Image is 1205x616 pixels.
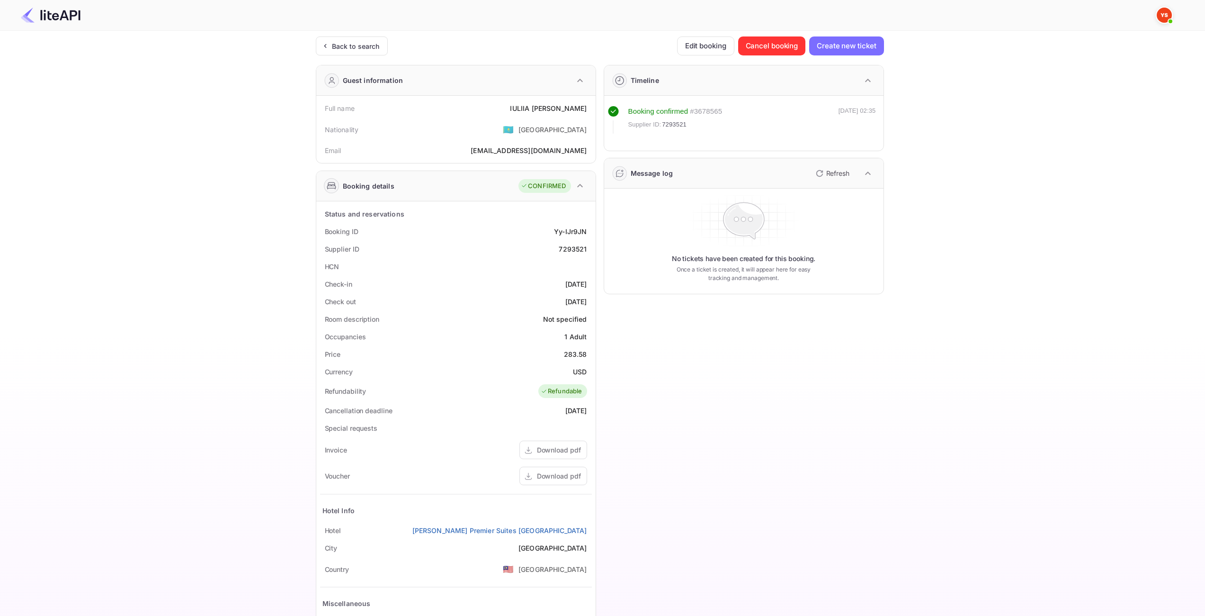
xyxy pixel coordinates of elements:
[325,350,341,358] ya-tr-span: Price
[325,126,359,134] ya-tr-span: Nationality
[565,279,587,289] div: [DATE]
[325,245,359,253] ya-tr-span: Supplier ID
[685,40,726,52] ya-tr-span: Edit booking
[746,40,798,52] ya-tr-span: Cancel booking
[325,446,347,454] ya-tr-span: Invoice
[537,446,581,454] ya-tr-span: Download pdf
[809,36,884,55] button: Create new ticket
[631,169,673,177] ya-tr-span: Message log
[738,36,806,55] button: Cancel booking
[325,227,358,236] ya-tr-span: Booking ID
[325,368,353,376] ya-tr-span: Currency
[656,107,688,115] ya-tr-span: confirmed
[528,181,566,191] ya-tr-span: CONFIRMED
[690,106,722,117] div: # 3678565
[537,472,581,480] ya-tr-span: Download pdf
[503,124,514,135] ya-tr-span: 🇰🇿
[564,333,567,341] ya-tr-span: 1
[325,210,404,218] ya-tr-span: Status and reservations
[548,387,582,396] ya-tr-span: Refundable
[412,525,587,535] a: [PERSON_NAME] Premier Suites [GEOGRAPHIC_DATA]
[343,75,403,85] ya-tr-span: Guest information
[628,121,661,128] ya-tr-span: Supplier ID:
[322,599,371,607] ya-tr-span: Miscellaneous
[325,526,341,534] ya-tr-span: Hotel
[543,315,587,323] ya-tr-span: Not specified
[564,349,587,359] div: 283.58
[810,166,853,181] button: Refresh
[471,146,587,154] ya-tr-span: [EMAIL_ADDRESS][DOMAIN_NAME]
[325,544,338,552] ya-tr-span: City
[325,333,366,341] ya-tr-span: Occupancies
[503,121,514,138] span: United States
[325,280,352,288] ya-tr-span: Check-in
[21,8,80,23] img: LiteAPI Logo
[565,297,587,307] div: [DATE]
[510,104,529,112] ya-tr-span: IULIIA
[503,564,514,574] ya-tr-span: 🇲🇾
[570,333,587,341] ya-tr-span: Adult
[631,76,659,84] ya-tr-span: Timeline
[325,387,366,395] ya-tr-span: Refundability
[826,169,849,177] ya-tr-span: Refresh
[839,107,876,114] ya-tr-span: [DATE] 02:35
[554,227,587,236] ya-tr-span: Yy-IJr9JN
[518,565,587,573] ya-tr-span: [GEOGRAPHIC_DATA]
[325,472,350,480] ya-tr-span: Voucher
[662,121,687,128] ya-tr-span: 7293521
[325,263,339,271] ya-tr-span: HCN
[325,565,349,573] ya-tr-span: Country
[518,126,587,134] ya-tr-span: [GEOGRAPHIC_DATA]
[325,407,393,415] ya-tr-span: Cancellation deadline
[559,244,587,254] div: 7293521
[1157,8,1172,23] img: Yandex Support
[565,406,587,416] div: [DATE]
[677,36,734,55] button: Edit booking
[325,146,341,154] ya-tr-span: Email
[532,104,587,112] ya-tr-span: [PERSON_NAME]
[817,40,876,52] ya-tr-span: Create new ticket
[669,265,819,282] ya-tr-span: Once a ticket is created, it will appear here for easy tracking and management.
[332,42,380,50] ya-tr-span: Back to search
[573,368,587,376] ya-tr-span: USD
[325,298,356,306] ya-tr-span: Check out
[503,561,514,578] span: United States
[325,315,379,323] ya-tr-span: Room description
[628,107,654,115] ya-tr-span: Booking
[343,181,394,191] ya-tr-span: Booking details
[672,254,816,263] ya-tr-span: No tickets have been created for this booking.
[412,526,587,534] ya-tr-span: [PERSON_NAME] Premier Suites [GEOGRAPHIC_DATA]
[325,424,377,432] ya-tr-span: Special requests
[322,507,355,515] ya-tr-span: Hotel Info
[518,544,587,552] ya-tr-span: [GEOGRAPHIC_DATA]
[325,104,355,112] ya-tr-span: Full name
